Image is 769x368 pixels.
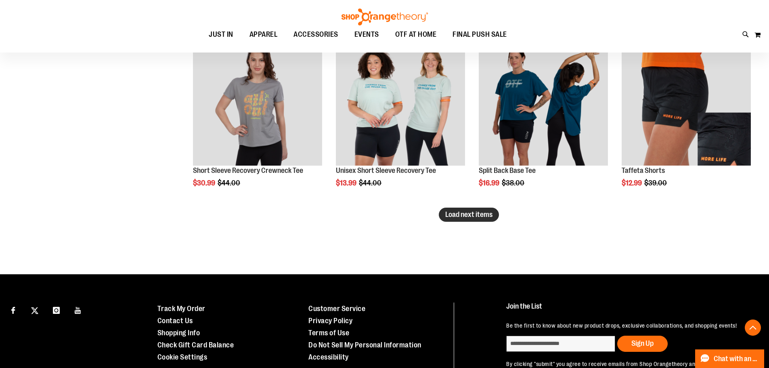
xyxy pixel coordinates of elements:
[745,320,761,336] button: Back To Top
[506,322,750,330] p: Be the first to know about new product drops, exclusive collaborations, and shopping events!
[506,336,615,352] input: enter email
[293,25,338,44] span: ACCESSORIES
[336,179,358,187] span: $13.99
[475,33,612,208] div: product
[695,349,765,368] button: Chat with an Expert
[157,305,205,313] a: Track My Order
[157,317,193,325] a: Contact Us
[622,179,643,187] span: $12.99
[387,25,445,44] a: OTF AT HOME
[618,33,755,208] div: product
[193,166,303,175] a: Short Sleeve Recovery Crewneck Tee
[336,37,465,167] a: Main of 2024 AUGUST Unisex Short Sleeve Recovery TeeSALE
[49,303,63,317] a: Visit our Instagram page
[644,179,668,187] span: $39.00
[506,303,750,318] h4: Join the List
[445,210,492,219] span: Load next items
[189,33,326,208] div: product
[308,305,365,313] a: Customer Service
[622,166,665,175] a: Taffeta Shorts
[340,8,429,25] img: Shop Orangetheory
[617,336,668,352] button: Sign Up
[714,355,759,363] span: Chat with an Expert
[209,25,233,44] span: JUST IN
[439,208,499,222] button: Load next items
[308,317,352,325] a: Privacy Policy
[285,25,346,44] a: ACCESSORIES
[622,37,751,166] img: Product image for Camo Tafetta Shorts
[346,25,387,44] a: EVENTS
[308,329,349,337] a: Terms of Use
[622,37,751,167] a: Product image for Camo Tafetta ShortsSALE
[308,341,421,349] a: Do Not Sell My Personal Information
[249,25,278,44] span: APPAREL
[453,25,507,44] span: FINAL PUSH SALE
[157,329,200,337] a: Shopping Info
[218,179,241,187] span: $44.00
[502,179,526,187] span: $38.00
[354,25,379,44] span: EVENTS
[193,37,322,166] img: Short Sleeve Recovery Crewneck Tee primary image
[28,303,42,317] a: Visit our X page
[193,179,216,187] span: $30.99
[395,25,437,44] span: OTF AT HOME
[71,303,85,317] a: Visit our Youtube page
[479,37,608,167] a: Split Back Base TeeSALE
[479,166,536,175] a: Split Back Base Tee
[479,179,501,187] span: $16.99
[193,37,322,167] a: Short Sleeve Recovery Crewneck Tee primary imageSALE
[336,166,436,175] a: Unisex Short Sleeve Recovery Tee
[157,353,207,361] a: Cookie Settings
[336,37,465,166] img: Main of 2024 AUGUST Unisex Short Sleeve Recovery Tee
[332,33,469,208] div: product
[201,25,241,44] a: JUST IN
[6,303,20,317] a: Visit our Facebook page
[241,25,286,44] a: APPAREL
[308,353,349,361] a: Accessibility
[479,37,608,166] img: Split Back Base Tee
[359,179,383,187] span: $44.00
[157,341,234,349] a: Check Gift Card Balance
[631,339,654,347] span: Sign Up
[444,25,515,44] a: FINAL PUSH SALE
[31,307,38,314] img: Twitter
